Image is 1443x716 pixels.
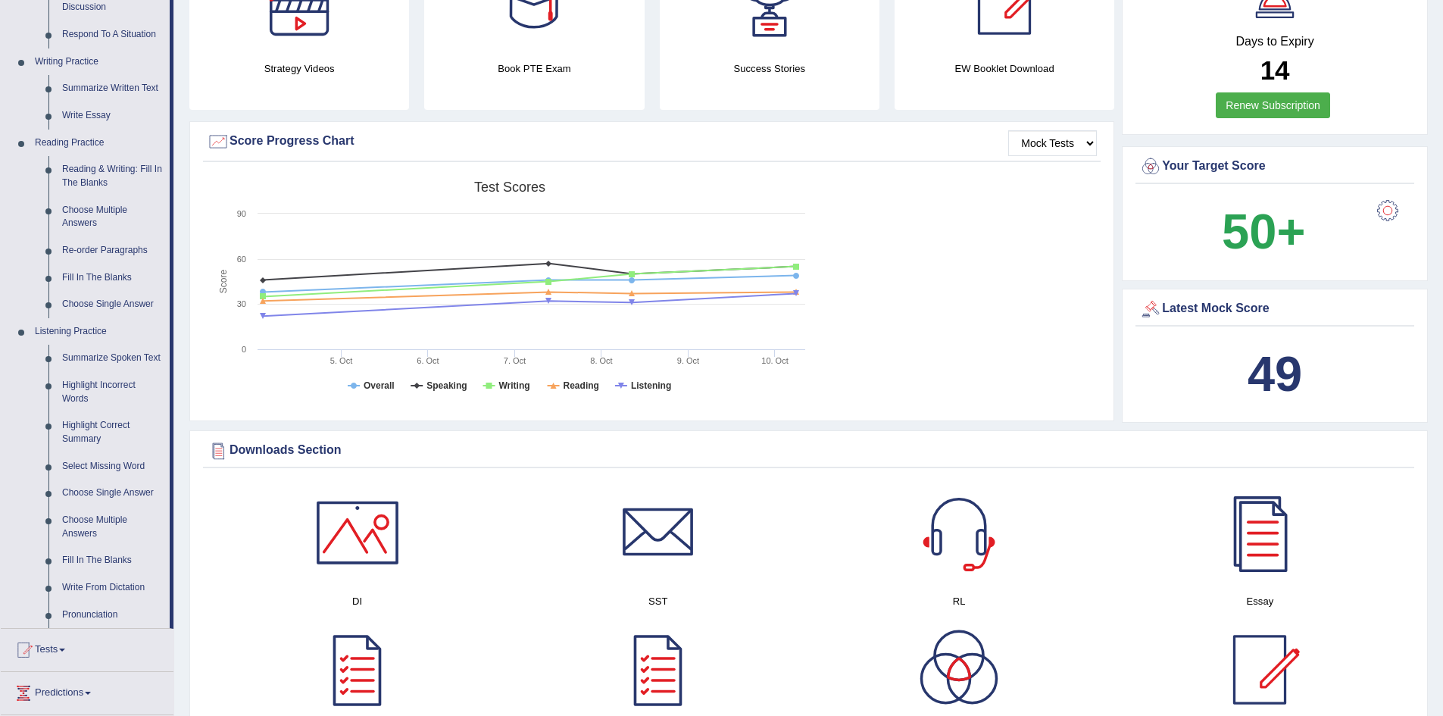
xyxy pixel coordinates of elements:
[55,345,170,372] a: Summarize Spoken Text
[55,372,170,412] a: Highlight Incorrect Words
[590,356,612,365] tspan: 8. Oct
[677,356,699,365] tspan: 9. Oct
[55,507,170,547] a: Choose Multiple Answers
[1,672,173,710] a: Predictions
[55,291,170,318] a: Choose Single Answer
[1139,35,1410,48] h4: Days to Expiry
[895,61,1114,77] h4: EW Booklet Download
[426,380,467,391] tspan: Speaking
[1222,204,1305,259] b: 50+
[55,453,170,480] a: Select Missing Word
[55,102,170,130] a: Write Essay
[660,61,879,77] h4: Success Stories
[498,380,529,391] tspan: Writing
[515,593,801,609] h4: SST
[28,318,170,345] a: Listening Practice
[55,237,170,264] a: Re-order Paragraphs
[424,61,644,77] h4: Book PTE Exam
[55,412,170,452] a: Highlight Correct Summary
[55,547,170,574] a: Fill In The Blanks
[28,48,170,76] a: Writing Practice
[1139,155,1410,178] div: Your Target Score
[1216,92,1330,118] a: Renew Subscription
[564,380,599,391] tspan: Reading
[1,629,173,667] a: Tests
[55,602,170,629] a: Pronunciation
[631,380,671,391] tspan: Listening
[364,380,395,391] tspan: Overall
[474,180,545,195] tspan: Test scores
[761,356,788,365] tspan: 10. Oct
[330,356,352,365] tspan: 5. Oct
[28,130,170,157] a: Reading Practice
[207,439,1410,462] div: Downloads Section
[55,197,170,237] a: Choose Multiple Answers
[242,345,246,354] text: 0
[237,209,246,218] text: 90
[55,574,170,602] a: Write From Dictation
[417,356,439,365] tspan: 6. Oct
[237,299,246,308] text: 30
[237,255,246,264] text: 60
[55,21,170,48] a: Respond To A Situation
[189,61,409,77] h4: Strategy Videos
[1117,593,1403,609] h4: Essay
[817,593,1102,609] h4: RL
[214,593,500,609] h4: DI
[207,130,1097,153] div: Score Progress Chart
[1139,298,1410,320] div: Latest Mock Score
[504,356,526,365] tspan: 7. Oct
[218,270,229,294] tspan: Score
[1248,346,1302,402] b: 49
[1260,55,1290,85] b: 14
[55,156,170,196] a: Reading & Writing: Fill In The Blanks
[55,480,170,507] a: Choose Single Answer
[55,75,170,102] a: Summarize Written Text
[55,264,170,292] a: Fill In The Blanks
